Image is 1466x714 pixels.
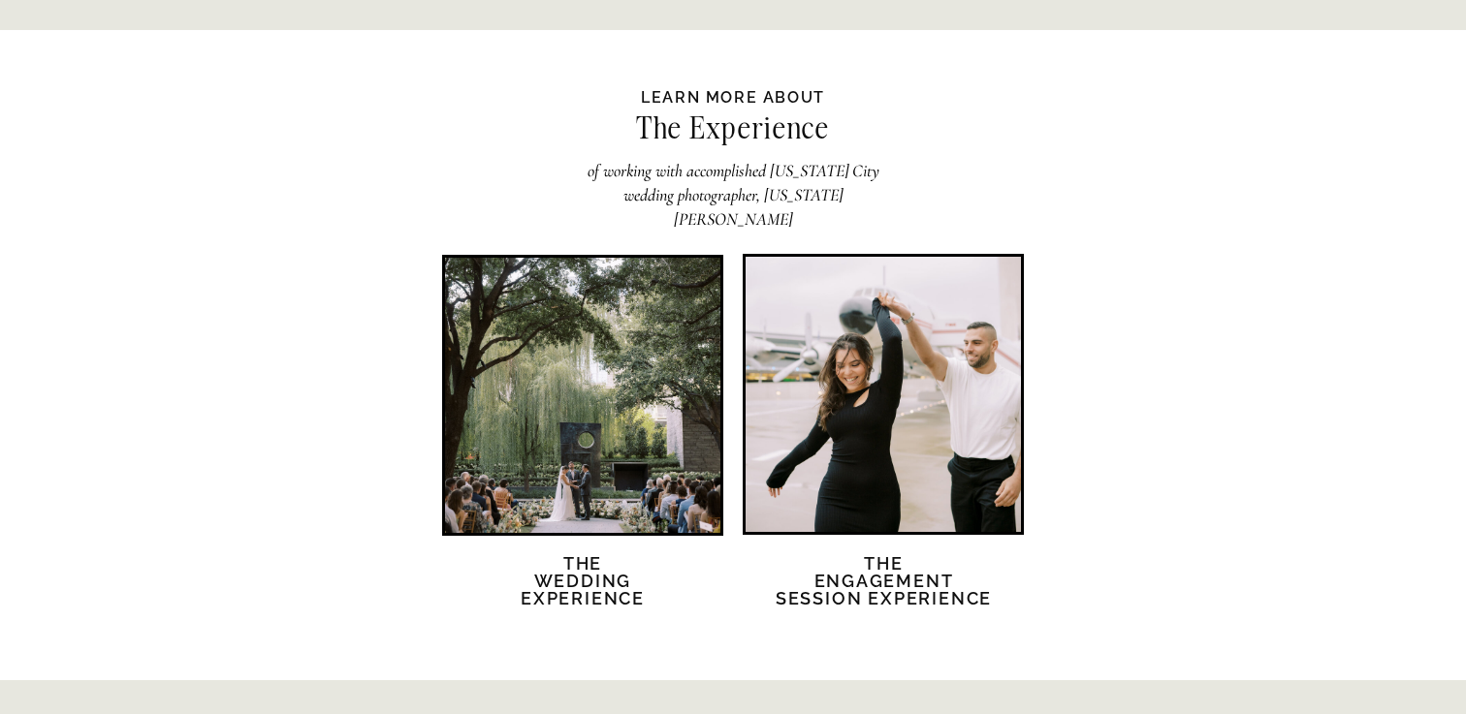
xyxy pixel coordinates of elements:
h2: Learn more about [634,86,832,107]
a: TheWedding Experience [499,555,666,631]
a: TheEngagement session Experience [774,555,994,631]
h2: of working with accomplished [US_STATE] City wedding photographer, [US_STATE][PERSON_NAME] [577,159,889,206]
h2: The Wedding Experience [499,555,666,631]
h2: The Experience [524,113,942,152]
h2: The Engagement session Experience [774,555,994,631]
